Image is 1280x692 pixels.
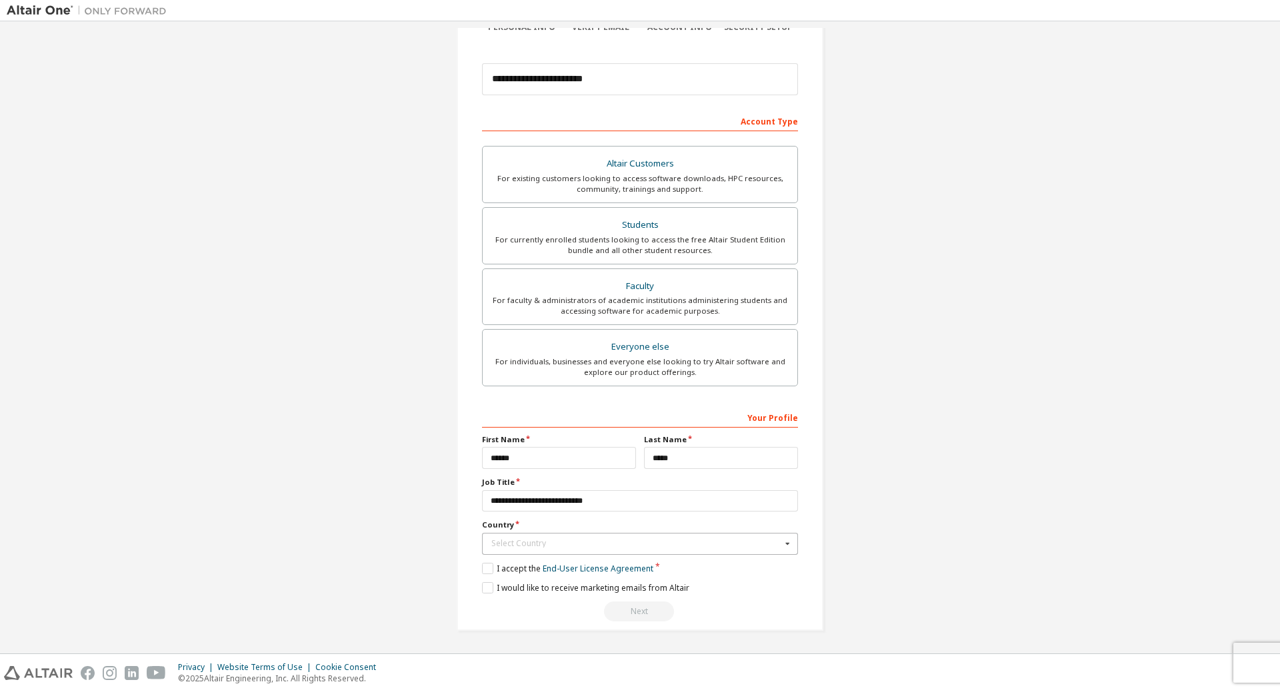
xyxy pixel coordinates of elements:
img: youtube.svg [147,666,166,680]
img: facebook.svg [81,666,95,680]
div: Students [491,216,789,234]
div: For existing customers looking to access software downloads, HPC resources, community, trainings ... [491,173,789,194]
div: Your Profile [482,406,798,428]
div: Account Type [482,110,798,131]
img: linkedin.svg [125,666,139,680]
div: For individuals, businesses and everyone else looking to try Altair software and explore our prod... [491,356,789,378]
div: Privacy [178,662,217,673]
div: Faculty [491,277,789,296]
img: instagram.svg [103,666,117,680]
a: End-User License Agreement [543,563,653,574]
img: Altair One [7,4,173,17]
label: I would like to receive marketing emails from Altair [482,582,689,593]
label: First Name [482,434,636,445]
label: I accept the [482,563,653,574]
img: altair_logo.svg [4,666,73,680]
div: Website Terms of Use [217,662,315,673]
label: Last Name [644,434,798,445]
label: Country [482,519,798,530]
label: Job Title [482,477,798,488]
div: Read and acccept EULA to continue [482,601,798,621]
div: Cookie Consent [315,662,384,673]
div: Everyone else [491,338,789,356]
div: Select Country [491,539,781,547]
div: For faculty & administrators of academic institutions administering students and accessing softwa... [491,295,789,316]
p: © 2025 Altair Engineering, Inc. All Rights Reserved. [178,673,384,684]
div: For currently enrolled students looking to access the free Altair Student Edition bundle and all ... [491,234,789,256]
div: Altair Customers [491,155,789,173]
